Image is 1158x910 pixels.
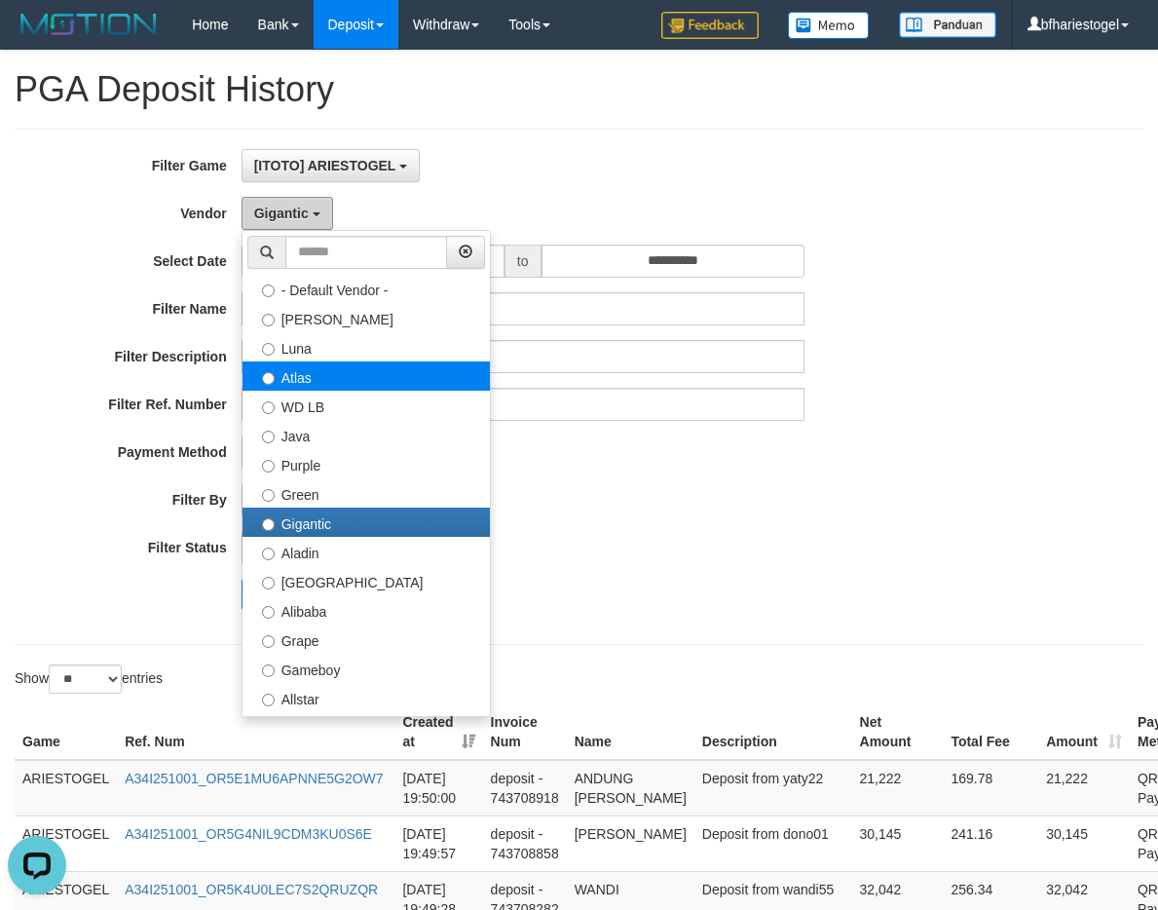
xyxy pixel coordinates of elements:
[243,566,490,595] label: [GEOGRAPHIC_DATA]
[394,704,482,760] th: Created at: activate to sort column ascending
[243,361,490,391] label: Atlas
[394,815,482,871] td: [DATE] 19:49:57
[504,245,542,278] span: to
[15,760,117,816] td: ARIESTOGEL
[262,635,275,648] input: Grape
[694,704,852,760] th: Description
[243,332,490,361] label: Luna
[262,284,275,297] input: - Default Vendor -
[262,314,275,326] input: [PERSON_NAME]
[125,826,372,842] a: A34I251001_OR5G4NIL9CDM3KU0S6E
[262,372,275,385] input: Atlas
[262,343,275,356] input: Luna
[243,420,490,449] label: Java
[262,518,275,531] input: Gigantic
[262,401,275,414] input: WD LB
[15,664,163,694] label: Show entries
[899,12,996,38] img: panduan.png
[262,694,275,706] input: Allstar
[15,815,117,871] td: ARIESTOGEL
[1038,815,1130,871] td: 30,145
[262,664,275,677] input: Gameboy
[852,815,944,871] td: 30,145
[262,460,275,473] input: Purple
[262,431,275,443] input: Java
[254,206,309,221] span: Gigantic
[243,274,490,303] label: - Default Vendor -
[1038,760,1130,816] td: 21,222
[243,595,490,625] label: Alibaba
[483,704,567,760] th: Invoice Num
[567,815,694,871] td: [PERSON_NAME]
[943,704,1038,760] th: Total Fee
[243,508,490,537] label: Gigantic
[254,158,395,173] span: [ITOTO] ARIESTOGEL
[242,149,420,182] button: [ITOTO] ARIESTOGEL
[262,548,275,560] input: Aladin
[243,449,490,478] label: Purple
[661,12,759,39] img: Feedback.jpg
[8,8,66,66] button: Open LiveChat chat widget
[49,664,122,694] select: Showentries
[943,815,1038,871] td: 241.16
[15,70,1143,109] h1: PGA Deposit History
[15,704,117,760] th: Game
[483,760,567,816] td: deposit - 743708918
[852,760,944,816] td: 21,222
[262,606,275,619] input: Alibaba
[788,12,870,39] img: Button%20Memo.svg
[394,760,482,816] td: [DATE] 19:50:00
[243,478,490,508] label: Green
[243,391,490,420] label: WD LB
[852,704,944,760] th: Net Amount
[694,760,852,816] td: Deposit from yaty22
[243,712,490,741] label: Xtr
[243,625,490,654] label: Grape
[1038,704,1130,760] th: Amount: activate to sort column ascending
[262,489,275,502] input: Green
[567,760,694,816] td: ANDUNG [PERSON_NAME]
[15,10,163,39] img: MOTION_logo.png
[694,815,852,871] td: Deposit from dono01
[117,704,394,760] th: Ref. Num
[243,537,490,566] label: Aladin
[943,760,1038,816] td: 169.78
[567,704,694,760] th: Name
[243,683,490,712] label: Allstar
[262,577,275,589] input: [GEOGRAPHIC_DATA]
[243,303,490,332] label: [PERSON_NAME]
[243,654,490,683] label: Gameboy
[125,771,383,786] a: A34I251001_OR5E1MU6APNNE5G2OW7
[125,882,378,897] a: A34I251001_OR5K4U0LEC7S2QRUZQR
[242,197,333,230] button: Gigantic
[483,815,567,871] td: deposit - 743708858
